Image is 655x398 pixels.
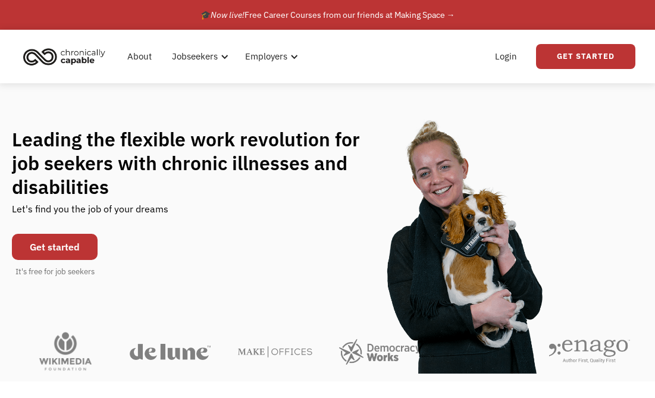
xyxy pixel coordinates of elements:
[120,37,159,76] a: About
[12,234,98,260] a: Get started
[238,37,302,76] div: Employers
[200,8,455,22] div: 🎓 Free Career Courses from our friends at Making Space →
[172,49,218,64] div: Jobseekers
[536,44,635,69] a: Get Started
[488,37,524,76] a: Login
[15,266,95,278] div: It's free for job seekers
[165,37,232,76] div: Jobseekers
[20,43,114,70] a: home
[211,10,245,20] em: Now live!
[245,49,287,64] div: Employers
[20,43,109,70] img: Chronically Capable logo
[12,127,391,199] h1: Leading the flexible work revolution for job seekers with chronic illnesses and disabilities
[12,199,168,228] div: Let's find you the job of your dreams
